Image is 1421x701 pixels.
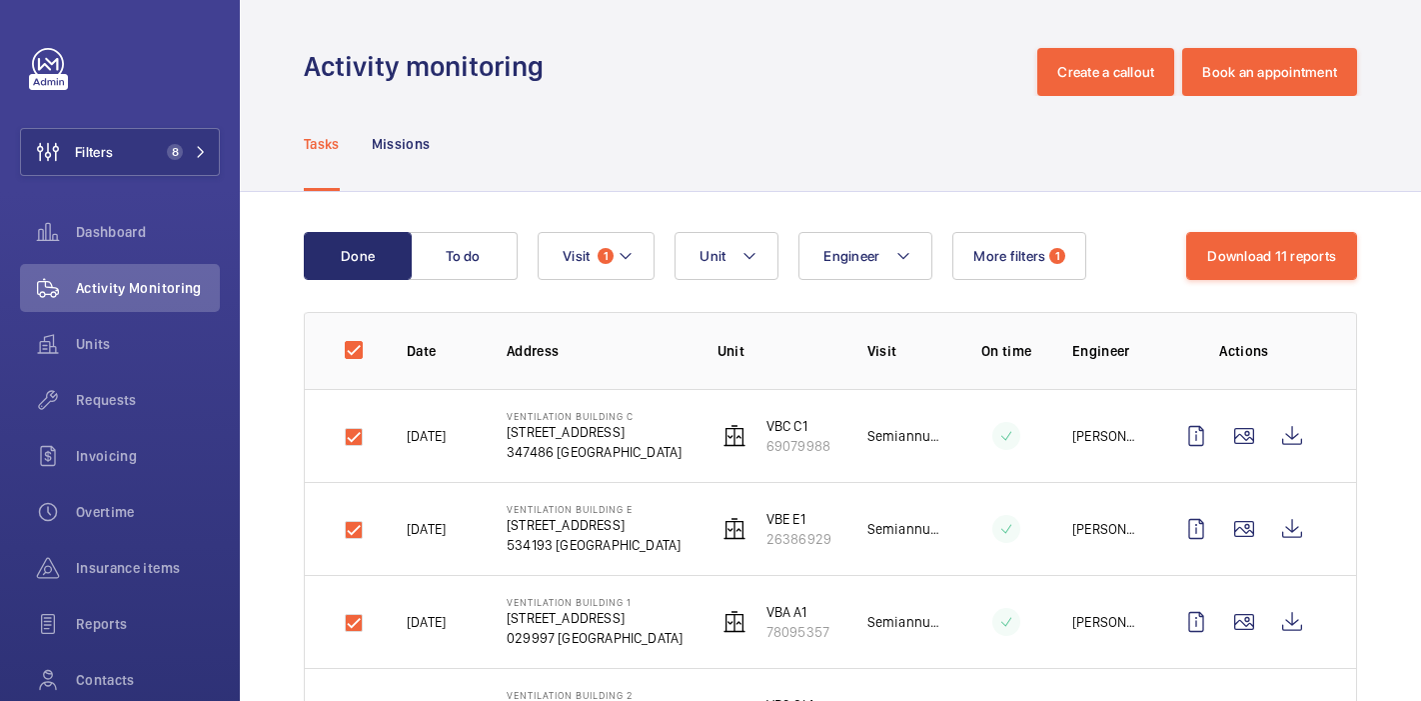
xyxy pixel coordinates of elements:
button: Filters8 [20,128,220,176]
span: Requests [76,390,220,410]
p: Unit [717,341,835,361]
span: Activity Monitoring [76,278,220,298]
img: elevator.svg [722,424,746,448]
img: elevator.svg [722,610,746,634]
p: Engineer [1072,341,1140,361]
p: Date [407,341,475,361]
p: On time [972,341,1040,361]
span: More filters [973,248,1045,264]
p: 78095357 [766,622,829,642]
span: 8 [167,144,183,160]
p: [PERSON_NAME] [1072,519,1140,539]
h1: Activity monitoring [304,48,556,85]
span: Insurance items [76,558,220,578]
p: VBE E1 [766,509,831,529]
span: Visit [563,248,590,264]
span: Overtime [76,502,220,522]
button: Visit1 [538,232,655,280]
p: [DATE] [407,426,446,446]
p: [PERSON_NAME] [1072,612,1140,632]
p: Missions [372,134,431,154]
p: Ventilation Building C [507,410,682,422]
span: Filters [75,142,113,162]
span: Engineer [823,248,879,264]
span: 1 [1049,248,1065,264]
p: 26386929 [766,529,831,549]
p: Semiannual maintenance [867,426,940,446]
button: Unit [675,232,778,280]
p: Visit [867,341,940,361]
button: Done [304,232,412,280]
p: Semiannual maintenance [867,519,940,539]
p: Ventilation Building 1 [507,596,683,608]
button: Book an appointment [1182,48,1357,96]
p: [DATE] [407,612,446,632]
button: More filters1 [952,232,1086,280]
p: 029997 [GEOGRAPHIC_DATA] [507,628,683,648]
p: 69079988 [766,436,830,456]
p: Ventilation Building 2 [507,689,681,701]
span: 1 [598,248,614,264]
p: VBA A1 [766,602,829,622]
span: Unit [700,248,725,264]
p: [STREET_ADDRESS] [507,515,681,535]
p: [PERSON_NAME] [1072,426,1140,446]
button: Engineer [798,232,932,280]
p: [DATE] [407,519,446,539]
p: [STREET_ADDRESS] [507,608,683,628]
p: Address [507,341,686,361]
p: 534193 [GEOGRAPHIC_DATA] [507,535,681,555]
p: Tasks [304,134,340,154]
p: Semiannual maintenance [867,612,940,632]
button: Create a callout [1037,48,1174,96]
p: Actions [1172,341,1316,361]
button: Download 11 reports [1186,232,1357,280]
button: To do [410,232,518,280]
span: Contacts [76,670,220,690]
span: Units [76,334,220,354]
p: Ventilation Building E [507,503,681,515]
img: elevator.svg [722,517,746,541]
p: VBC C1 [766,416,830,436]
p: 347486 [GEOGRAPHIC_DATA] [507,442,682,462]
span: Dashboard [76,222,220,242]
span: Reports [76,614,220,634]
span: Invoicing [76,446,220,466]
p: [STREET_ADDRESS] [507,422,682,442]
